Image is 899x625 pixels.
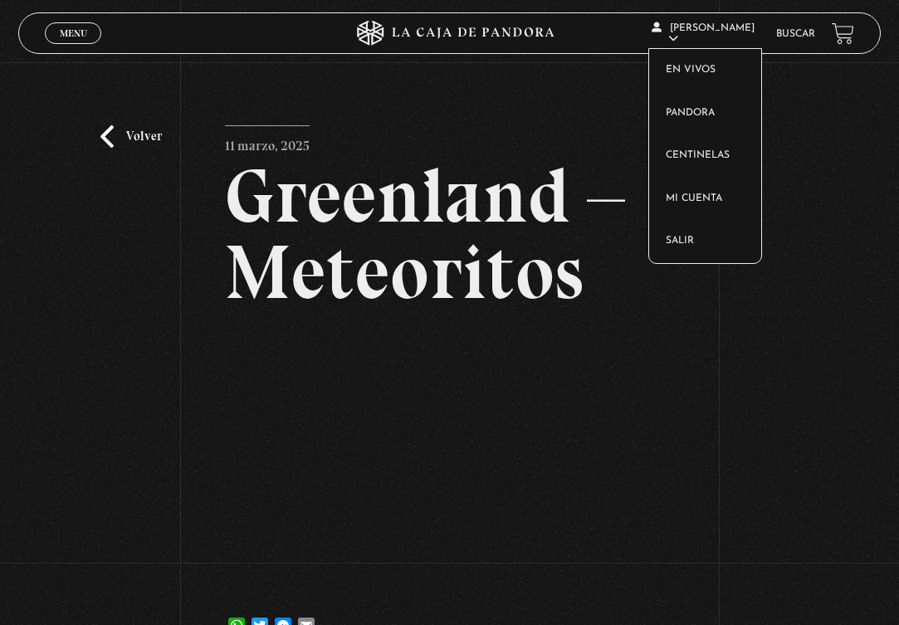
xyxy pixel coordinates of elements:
[225,125,310,159] p: 11 marzo, 2025
[100,125,162,148] a: Volver
[832,22,854,45] a: View your shopping cart
[649,178,760,221] a: Mi cuenta
[652,23,755,44] span: [PERSON_NAME]
[225,158,674,310] h2: Greenland – Meteoritos
[649,49,760,92] a: En vivos
[60,28,87,38] span: Menu
[649,220,760,263] a: Salir
[649,92,760,135] a: Pandora
[225,335,674,588] iframe: Dailymotion video player – Greenland Meteoritos
[649,134,760,178] a: Centinelas
[776,29,815,39] a: Buscar
[54,42,93,54] span: Cerrar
